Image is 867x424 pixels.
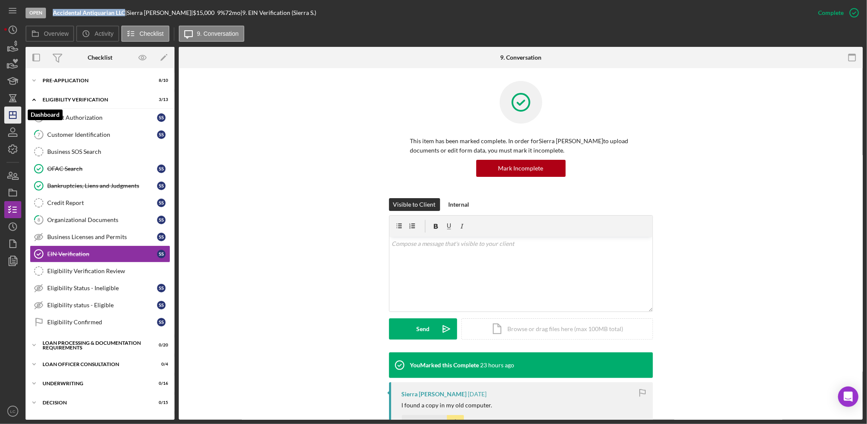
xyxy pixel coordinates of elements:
[449,198,469,211] div: Internal
[157,318,166,326] div: S S
[157,233,166,241] div: S S
[498,160,544,177] div: Mark Incomplete
[37,132,40,137] tspan: 7
[481,362,515,369] time: 2025-09-03 13:55
[157,301,166,309] div: S S
[402,391,467,398] div: Sierra [PERSON_NAME]
[47,319,157,326] div: Eligibility Confirmed
[30,143,170,160] a: Business SOS Search
[468,391,487,398] time: 2025-09-02 14:51
[157,250,166,258] div: S S
[53,9,127,16] div: |
[26,26,74,42] button: Overview
[153,78,168,83] div: 8 / 10
[30,280,170,297] a: Eligibility Status - IneligibleSS
[30,177,170,194] a: Bankruptcies, Liens and JudgmentsSS
[37,115,40,120] tspan: 6
[43,340,147,350] div: Loan Processing & Documentation Requirements
[30,211,170,228] a: 8Organizational DocumentsSS
[157,216,166,224] div: S S
[153,362,168,367] div: 0 / 4
[157,199,166,207] div: S S
[26,8,46,18] div: Open
[410,362,479,369] div: You Marked this Complete
[47,114,157,121] div: Credit Authorization
[30,262,170,280] a: Eligibility Verification Review
[393,198,436,211] div: Visible to Client
[47,182,157,189] div: Bankruptcies, Liens and Judgments
[30,109,170,126] a: 6Credit AuthorizationSS
[225,9,240,16] div: 72 mo
[10,409,15,414] text: LC
[389,318,457,340] button: Send
[47,302,157,309] div: Eligibility status - Eligible
[47,148,170,155] div: Business SOS Search
[197,30,239,37] label: 9. Conversation
[43,400,147,405] div: Decision
[127,9,193,16] div: Sierra [PERSON_NAME] |
[402,402,492,409] div: I found a copy in my old computer.
[157,284,166,292] div: S S
[153,400,168,405] div: 0 / 15
[53,9,125,16] b: Accidental Antiquarian LLC
[43,78,147,83] div: Pre-Application
[153,343,168,348] div: 0 / 20
[153,381,168,386] div: 0 / 16
[76,26,119,42] button: Activity
[810,4,863,21] button: Complete
[94,30,113,37] label: Activity
[47,165,157,172] div: OFAC Search
[47,268,170,274] div: Eligibility Verification Review
[30,314,170,331] a: Eligibility ConfirmedSS
[140,30,164,37] label: Checklist
[818,4,844,21] div: Complete
[30,297,170,314] a: Eligibility status - EligibleSS
[43,362,147,367] div: Loan Officer Consultation
[43,381,147,386] div: Underwriting
[193,9,215,16] span: $15,000
[30,126,170,143] a: 7Customer IdentificationSS
[30,160,170,177] a: OFAC SearchSS
[43,97,147,102] div: Eligibility Verification
[179,26,244,42] button: 9. Conversation
[500,54,541,61] div: 9. Conversation
[44,30,69,37] label: Overview
[416,318,429,340] div: Send
[47,131,157,138] div: Customer Identification
[157,130,166,139] div: S S
[30,245,170,262] a: EIN VerificationSS
[47,234,157,240] div: Business Licenses and Permits
[121,26,169,42] button: Checklist
[30,228,170,245] a: Business Licenses and PermitsSS
[47,216,157,223] div: Organizational Documents
[157,164,166,173] div: S S
[410,136,632,156] p: This item has been marked complete. In order for Sierra [PERSON_NAME] to upload documents or edit...
[47,199,157,206] div: Credit Report
[37,217,40,222] tspan: 8
[153,97,168,102] div: 3 / 13
[476,160,566,177] button: Mark Incomplete
[88,54,112,61] div: Checklist
[4,403,21,420] button: LC
[30,194,170,211] a: Credit ReportSS
[47,251,157,257] div: EIN Verification
[217,9,225,16] div: 9 %
[157,113,166,122] div: S S
[838,387,858,407] div: Open Intercom Messenger
[240,9,316,16] div: | 9. EIN Verification (Sierra S.)
[157,182,166,190] div: S S
[47,285,157,291] div: Eligibility Status - Ineligible
[389,198,440,211] button: Visible to Client
[444,198,474,211] button: Internal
